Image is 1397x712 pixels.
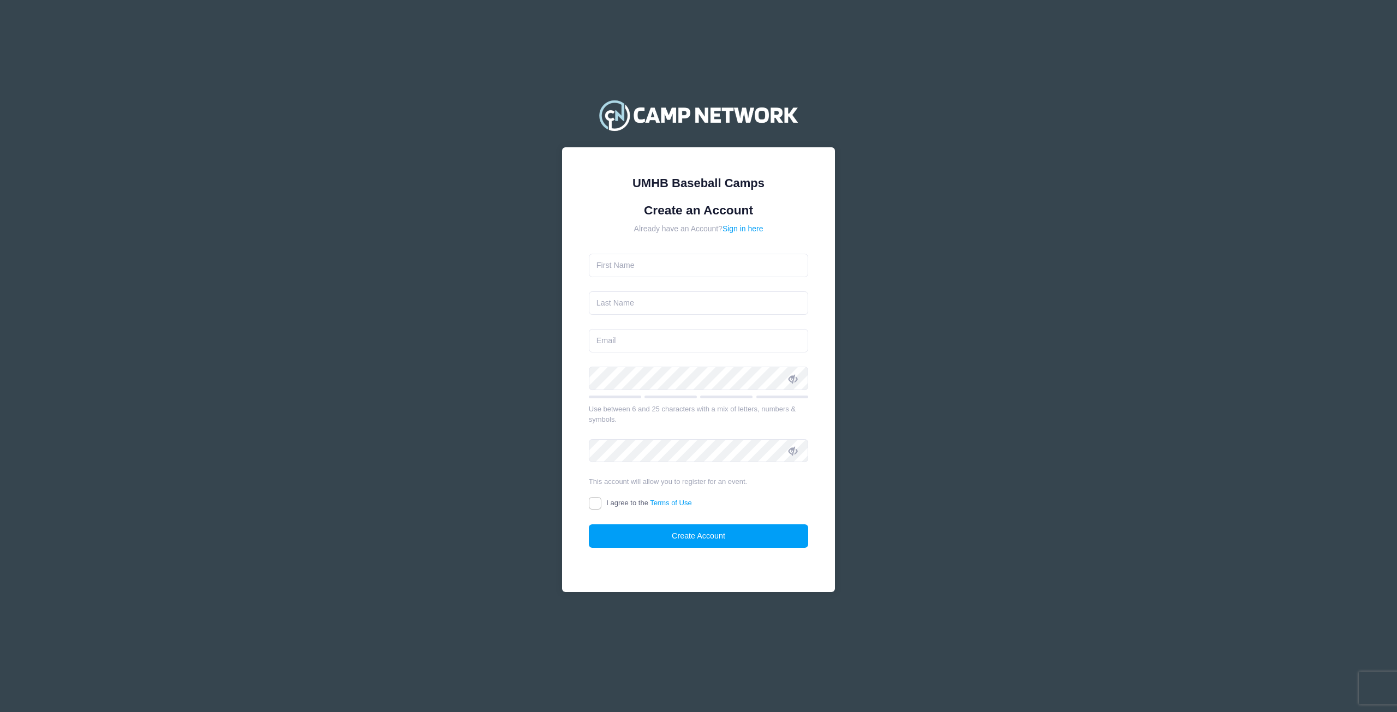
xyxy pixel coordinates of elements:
[589,203,809,218] h1: Create an Account
[589,329,809,352] input: Email
[589,174,809,192] div: UMHB Baseball Camps
[589,291,809,315] input: Last Name
[589,404,809,425] div: Use between 6 and 25 characters with a mix of letters, numbers & symbols.
[606,499,691,507] span: I agree to the
[589,524,809,548] button: Create Account
[589,497,601,510] input: I agree to theTerms of Use
[650,499,692,507] a: Terms of Use
[589,223,809,235] div: Already have an Account?
[723,224,763,233] a: Sign in here
[589,476,809,487] div: This account will allow you to register for an event.
[589,254,809,277] input: First Name
[594,93,803,137] img: Camp Network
